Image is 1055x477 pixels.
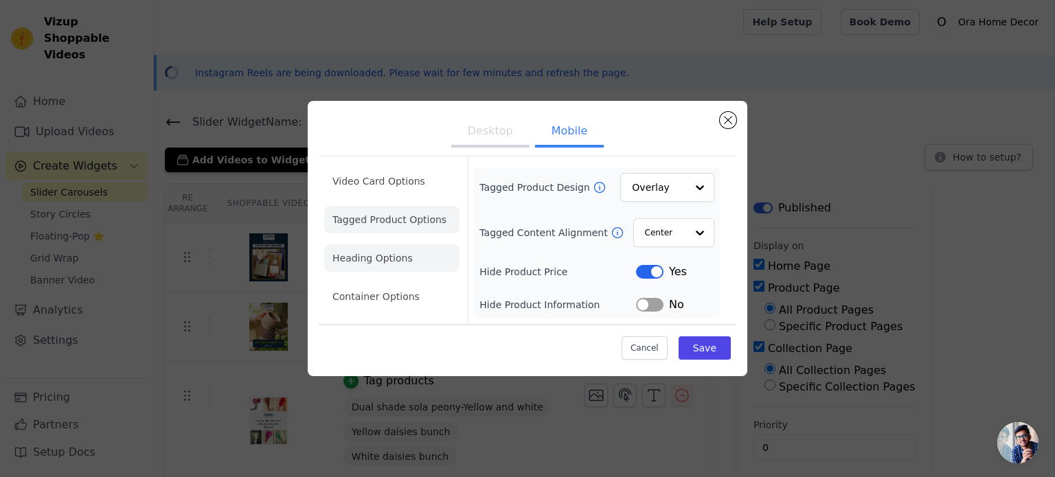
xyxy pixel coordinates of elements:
[997,422,1039,463] a: Open chat
[451,117,530,148] button: Desktop
[479,265,636,279] label: Hide Product Price
[324,244,460,272] li: Heading Options
[535,117,604,148] button: Mobile
[479,226,610,240] label: Tagged Content Alignment
[669,296,684,313] span: No
[479,181,592,194] label: Tagged Product Design
[324,206,460,233] li: Tagged Product Options
[622,336,668,360] button: Cancel
[669,264,687,280] span: Yes
[720,112,736,128] button: Close modal
[479,298,636,312] label: Hide Product Information
[679,336,731,360] button: Save
[324,167,460,195] li: Video Card Options
[324,283,460,310] li: Container Options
